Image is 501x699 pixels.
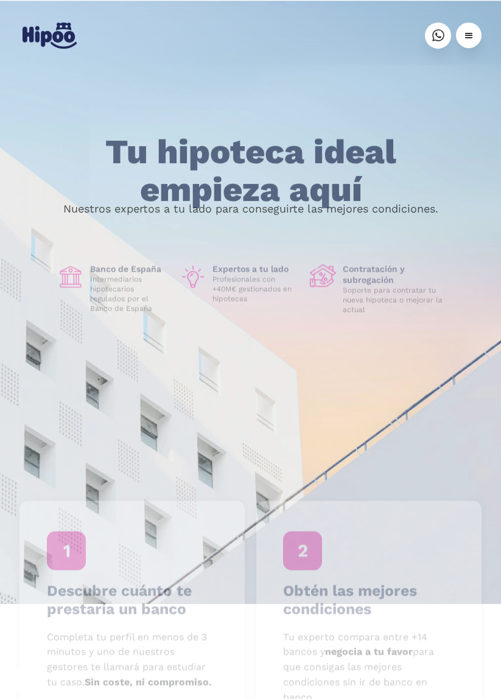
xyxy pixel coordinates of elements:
div: menu [456,23,482,48]
h1: Tu hipoteca ideal empieza aquí [55,133,447,208]
h1: Banco de España [90,263,170,274]
p: Profesionales con +40M€ gestionados en hipotecas [212,274,300,303]
h4: Obtén las mejores condiciones [283,581,454,618]
p: Intermediarios hipotecarios regulados por el Banco de España [90,274,170,313]
p: Nuestros expertos a tu lado para conseguirte las mejores condiciones. [63,204,438,214]
h4: Descubre cuánto te prestaría un banco [47,581,218,618]
p: Soporte para contratar tu nueva hipoteca o mejorar la actual [343,285,444,314]
a: home [19,18,79,54]
strong: Sin coste, ni compromiso. [85,676,212,687]
h1: Contratación y subrogación [343,263,444,285]
strong: negocia a tu favor [325,646,413,658]
h1: Expertos a tu lado [212,263,300,274]
p: Completa tu perfil en menos de 3 minutos y uno de nuestros gestores te llamará para estudiar tu c... [47,630,218,690]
